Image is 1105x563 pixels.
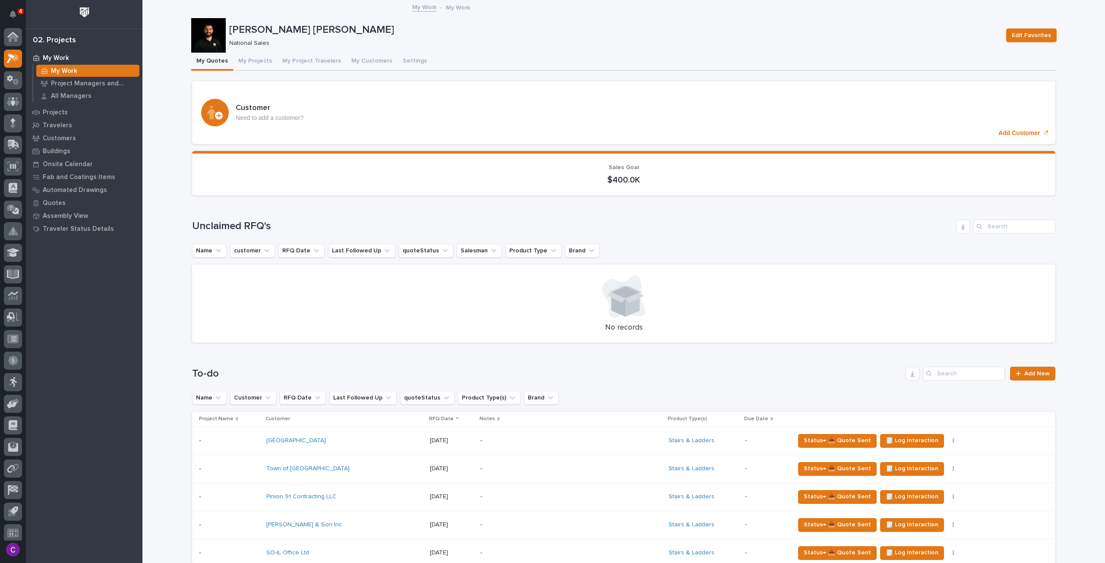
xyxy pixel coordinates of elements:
[804,519,871,530] span: Status→ 📤 Quote Sent
[886,435,938,446] span: 🗒️ Log Interaction
[43,109,68,116] p: Projects
[266,521,342,528] a: [PERSON_NAME] & Son Inc
[192,483,1055,511] tr: -- Pinion 91 Contracting LLC [DATE]-Stairs & Ladders -Status→ 📤 Quote Sent🗒️ Log Interaction
[886,463,938,474] span: 🗒️ Log Interaction
[399,244,453,258] button: quoteStatus
[669,521,714,528] a: Stairs & Ladders
[329,391,397,405] button: Last Followed Up
[412,2,436,12] a: My Work
[400,391,455,405] button: quoteStatus
[33,36,76,45] div: 02. Projects
[430,493,474,500] p: [DATE]
[33,65,142,77] a: My Work
[804,547,871,558] span: Status→ 📤 Quote Sent
[745,493,788,500] p: -
[19,8,22,14] p: 4
[745,437,788,444] p: -
[265,414,290,424] p: Customer
[236,114,303,122] p: Need to add a customer?
[669,549,714,557] a: Stairs & Ladders
[4,5,22,23] button: Notifications
[458,391,521,405] button: Product Type(s)
[429,414,454,424] p: RFQ Date
[886,547,938,558] span: 🗒️ Log Interaction
[43,135,76,142] p: Customers
[26,132,142,145] a: Customers
[524,391,559,405] button: Brand
[51,67,77,75] p: My Work
[1006,28,1057,42] button: Edit Favorites
[480,549,631,557] p: -
[26,119,142,132] a: Travelers
[973,220,1055,233] input: Search
[480,493,631,500] p: -
[280,391,326,405] button: RFQ Date
[202,175,1045,185] p: $400.0K
[33,90,142,102] a: All Managers
[669,465,714,472] a: Stairs & Ladders
[192,220,953,233] h1: Unclaimed RFQ's
[430,437,474,444] p: [DATE]
[668,414,707,424] p: Product Type(s)
[266,493,337,500] a: Pinion 91 Contracting LLC
[191,53,233,71] button: My Quotes
[804,463,871,474] span: Status→ 📤 Quote Sent
[192,427,1055,455] tr: -- [GEOGRAPHIC_DATA] [DATE]-Stairs & Ladders -Status→ 📤 Quote Sent🗒️ Log Interaction
[886,519,938,530] span: 🗒️ Log Interaction
[480,465,631,472] p: -
[33,77,142,89] a: Project Managers and Engineers
[26,222,142,235] a: Traveler Status Details
[1010,367,1055,381] a: Add New
[236,104,303,113] h3: Customer
[923,367,1005,381] input: Search
[26,209,142,222] a: Assembly View
[26,196,142,209] a: Quotes
[880,518,944,532] button: 🗒️ Log Interaction
[26,106,142,119] a: Projects
[11,10,22,24] div: Notifications4
[192,81,1055,144] a: Add Customer
[328,244,395,258] button: Last Followed Up
[480,437,631,444] p: -
[43,148,70,155] p: Buildings
[880,434,944,448] button: 🗒️ Log Interaction
[430,549,474,557] p: [DATE]
[880,546,944,560] button: 🗒️ Log Interaction
[43,122,72,129] p: Travelers
[26,170,142,183] a: Fab and Coatings Items
[804,491,871,502] span: Status→ 📤 Quote Sent
[43,54,69,62] p: My Work
[43,160,93,168] p: Onsite Calendar
[230,391,276,405] button: Customer
[669,493,714,500] a: Stairs & Ladders
[192,391,227,405] button: Name
[798,434,877,448] button: Status→ 📤 Quote Sent
[1012,30,1051,41] span: Edit Favorites
[192,244,227,258] button: Name
[192,511,1055,539] tr: -- [PERSON_NAME] & Son Inc [DATE]-Stairs & Ladders -Status→ 📤 Quote Sent🗒️ Log Interaction
[804,435,871,446] span: Status→ 📤 Quote Sent
[480,414,495,424] p: Notes
[278,244,325,258] button: RFQ Date
[266,549,309,557] a: SO-IL Office Ltd
[798,462,877,476] button: Status→ 📤 Quote Sent
[398,53,432,71] button: Settings
[199,435,203,444] p: -
[266,437,326,444] a: [GEOGRAPHIC_DATA]
[669,437,714,444] a: Stairs & Ladders
[998,129,1040,137] p: Add Customer
[43,199,66,207] p: Quotes
[202,323,1045,333] p: No records
[199,414,234,424] p: Project Name
[266,465,350,472] a: Town of [GEOGRAPHIC_DATA]
[609,164,639,170] span: Sales Goal
[199,547,203,557] p: -
[199,463,203,472] p: -
[4,541,22,559] button: users-avatar
[346,53,398,71] button: My Customers
[798,490,877,504] button: Status→ 📤 Quote Sent
[886,491,938,502] span: 🗒️ Log Interaction
[26,145,142,157] a: Buildings
[26,183,142,196] a: Automated Drawings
